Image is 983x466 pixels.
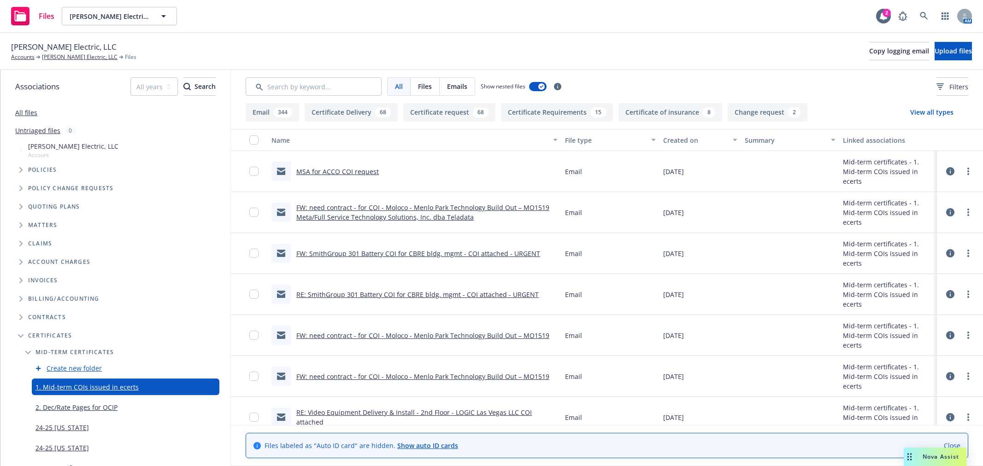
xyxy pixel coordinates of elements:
[183,78,216,95] div: Search
[659,129,741,151] button: Created on
[249,135,259,145] input: Select all
[296,372,549,381] a: FW: need contract - for COI - Moloco - Menlo Park Technology Build Out – MO1519
[936,82,968,92] span: Filters
[728,103,807,122] button: Change request
[904,448,915,466] div: Drag to move
[249,372,259,381] input: Toggle Row Selected
[936,7,954,25] a: Switch app
[663,372,684,381] span: [DATE]
[788,107,801,117] div: 2
[565,331,582,340] span: Email
[663,249,684,258] span: [DATE]
[249,167,259,176] input: Toggle Row Selected
[963,207,974,218] a: more
[843,403,933,432] div: Mid-term certificates - 1. Mid-term COIs issued in ecerts
[963,330,974,341] a: more
[473,107,489,117] div: 68
[249,249,259,258] input: Toggle Row Selected
[703,107,715,117] div: 8
[501,103,613,122] button: Certificate Requirements
[565,167,582,176] span: Email
[35,349,114,355] span: Mid-term certificates
[397,441,458,450] a: Show auto ID cards
[268,129,561,151] button: Name
[28,222,57,228] span: Matters
[618,103,722,122] button: Certificate of insurance
[949,82,968,92] span: Filters
[843,321,933,350] div: Mid-term certificates - 1. Mid-term COIs issued in ecerts
[28,167,57,173] span: Policies
[963,166,974,177] a: more
[895,103,968,122] button: View all types
[843,239,933,268] div: Mid-term certificates - 1. Mid-term COIs issued in ecerts
[271,135,547,145] div: Name
[904,448,966,466] button: Nova Assist
[963,289,974,300] a: more
[663,135,727,145] div: Created on
[843,135,933,145] div: Linked associations
[11,41,117,53] span: [PERSON_NAME] Electric, LLC
[590,107,606,117] div: 15
[42,53,118,61] a: [PERSON_NAME] Electric, LLC
[403,103,495,122] button: Certificate request
[963,371,974,382] a: more
[843,362,933,391] div: Mid-term certificates - 1. Mid-term COIs issued in ecerts
[296,408,532,426] a: RE: Video Equipment Delivery & Install - 2nd Floor - LOGIC Las Vegas LLC COI attached
[936,77,968,96] button: Filters
[296,249,540,258] a: FW: SmithGroup 301 Battery COI for CBRE bldg. mgmt - COI attached - URGENT
[28,141,118,151] span: [PERSON_NAME] Electric, LLC
[963,412,974,423] a: more
[883,9,891,17] div: 2
[249,331,259,340] input: Toggle Row Selected
[963,248,974,259] a: more
[296,331,549,340] a: FW: need contract - for COI - Moloco - Menlo Park Technology Build Out – MO1519
[0,140,230,290] div: Tree Example
[663,208,684,217] span: [DATE]
[35,402,118,412] a: 2. Dec/Rate Pages for OCIP
[839,129,937,151] button: Linked associations
[565,290,582,299] span: Email
[663,413,684,422] span: [DATE]
[273,107,292,117] div: 344
[249,208,259,217] input: Toggle Row Selected
[296,167,379,176] a: MSA for ACCO COI request
[249,290,259,299] input: Toggle Row Selected
[375,107,391,117] div: 68
[296,203,549,221] a: FW: need contract - for COI - Moloco - Menlo Park Technology Build Out – MO1519 Meta/Full Service...
[35,423,89,432] a: 24-25 [US_STATE]
[935,47,972,55] span: Upload files
[741,129,839,151] button: Summary
[869,42,929,60] button: Copy logging email
[183,83,191,90] svg: Search
[28,259,90,265] span: Account charges
[249,413,259,422] input: Toggle Row Selected
[15,81,59,93] span: Associations
[47,363,102,373] a: Create new folder
[869,47,929,55] span: Copy logging email
[935,42,972,60] button: Upload files
[64,125,77,136] div: 0
[28,241,52,246] span: Claims
[565,208,582,217] span: Email
[39,12,54,20] span: Files
[565,135,645,145] div: File type
[28,278,58,283] span: Invoices
[62,7,177,25] button: [PERSON_NAME] Electric, LLC
[395,82,403,91] span: All
[35,382,139,392] a: 1. Mid-term COIs issued in ecerts
[894,7,912,25] a: Report a Bug
[183,77,216,96] button: SearchSearch
[915,7,933,25] a: Search
[28,296,100,302] span: Billing/Accounting
[843,157,933,186] div: Mid-term certificates - 1. Mid-term COIs issued in ecerts
[418,82,432,91] span: Files
[15,126,60,135] a: Untriaged files
[843,280,933,309] div: Mid-term certificates - 1. Mid-term COIs issued in ecerts
[28,186,113,191] span: Policy change requests
[11,53,35,61] a: Accounts
[70,12,149,21] span: [PERSON_NAME] Electric, LLC
[447,82,467,91] span: Emails
[7,3,58,29] a: Files
[28,315,66,320] span: Contracts
[561,129,659,151] button: File type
